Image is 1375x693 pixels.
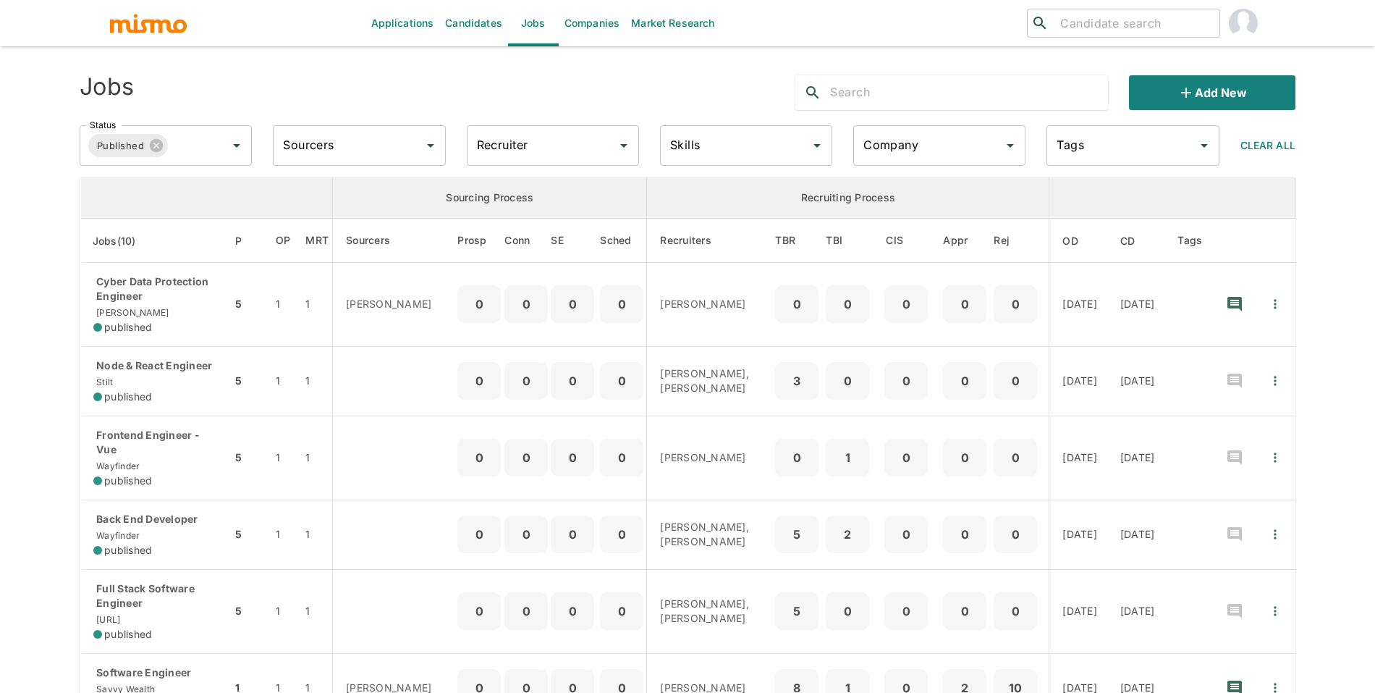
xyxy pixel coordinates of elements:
button: Quick Actions [1259,518,1291,550]
button: recent-notes [1217,440,1252,475]
span: published [104,543,152,558]
p: 0 [463,448,495,468]
p: 0 [890,524,922,545]
input: Candidate search [1054,13,1214,33]
p: [PERSON_NAME] [346,297,446,311]
td: 1 [264,569,302,653]
td: 1 [264,500,302,569]
p: 0 [832,371,863,391]
p: 0 [463,294,495,314]
p: 0 [510,448,542,468]
th: Sourcing Process [333,177,647,219]
span: Wayfinder [93,461,140,471]
p: 0 [510,294,542,314]
p: [PERSON_NAME], [PERSON_NAME] [660,520,760,549]
p: Node & React Engineer [93,358,220,373]
p: 0 [557,294,588,314]
span: published [104,474,152,488]
td: [DATE] [1049,346,1109,416]
p: Back End Developer [93,512,220,526]
button: Quick Actions [1259,365,1291,397]
span: [PERSON_NAME] [93,307,169,318]
th: Tags [1166,219,1214,263]
td: 1 [264,263,302,347]
td: [DATE] [1109,500,1167,569]
p: 2 [832,524,863,545]
button: recent-notes [1217,517,1252,552]
p: 0 [606,371,638,391]
img: logo [109,12,188,34]
p: 0 [606,601,638,621]
span: P [235,232,261,250]
td: 5 [232,346,264,416]
p: 0 [999,601,1031,621]
p: 0 [781,448,813,468]
td: 1 [302,500,332,569]
button: Open [420,135,441,156]
p: 0 [949,448,981,468]
p: 0 [606,294,638,314]
p: 1 [832,448,863,468]
button: Add new [1129,75,1295,110]
p: 0 [949,371,981,391]
p: 0 [999,371,1031,391]
span: CD [1120,232,1154,250]
button: Open [1000,135,1020,156]
th: Approved [939,219,990,263]
th: Created At [1109,219,1167,263]
th: Prospects [457,219,504,263]
p: 0 [999,524,1031,545]
button: Quick Actions [1259,595,1291,627]
span: Stilt [93,377,113,387]
p: 0 [463,371,495,391]
th: Priority [232,219,264,263]
p: 0 [949,601,981,621]
td: [DATE] [1109,569,1167,653]
span: published [104,320,152,335]
td: 1 [302,346,332,416]
th: Market Research Total [302,219,332,263]
p: [PERSON_NAME] [660,297,760,311]
span: [URL] [93,614,120,625]
th: Sent Emails [548,219,597,263]
th: Sched [597,219,647,263]
td: 5 [232,569,264,653]
td: 1 [302,569,332,653]
p: 0 [557,448,588,468]
p: [PERSON_NAME], [PERSON_NAME] [660,366,760,395]
th: Rejected [990,219,1049,263]
p: Software Engineer [93,665,220,680]
td: [DATE] [1049,569,1109,653]
p: Full Stack Software Engineer [93,581,220,610]
p: 0 [510,371,542,391]
h4: Jobs [80,72,134,101]
td: 5 [232,416,264,500]
button: Quick Actions [1259,442,1291,474]
span: Wayfinder [93,530,140,541]
td: 5 [232,500,264,569]
span: Published [88,138,153,154]
p: 0 [890,371,922,391]
p: 0 [890,294,922,314]
th: Recruiting Process [647,177,1049,219]
p: Frontend Engineer - Vue [93,428,220,457]
p: 0 [510,601,542,621]
td: [DATE] [1109,263,1167,347]
p: 0 [557,601,588,621]
input: Search [830,81,1108,104]
td: 1 [264,416,302,500]
p: 0 [949,294,981,314]
label: Status [90,119,116,131]
p: 0 [999,294,1031,314]
td: 1 [302,416,332,500]
p: 0 [890,601,922,621]
p: 5 [781,524,813,545]
p: Cyber Data Protection Engineer [93,274,220,303]
p: [PERSON_NAME], [PERSON_NAME] [660,597,760,626]
td: [DATE] [1109,416,1167,500]
p: 0 [832,294,863,314]
p: 0 [463,524,495,545]
span: Jobs(10) [93,232,155,250]
p: 5 [781,601,813,621]
button: Open [1194,135,1214,156]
